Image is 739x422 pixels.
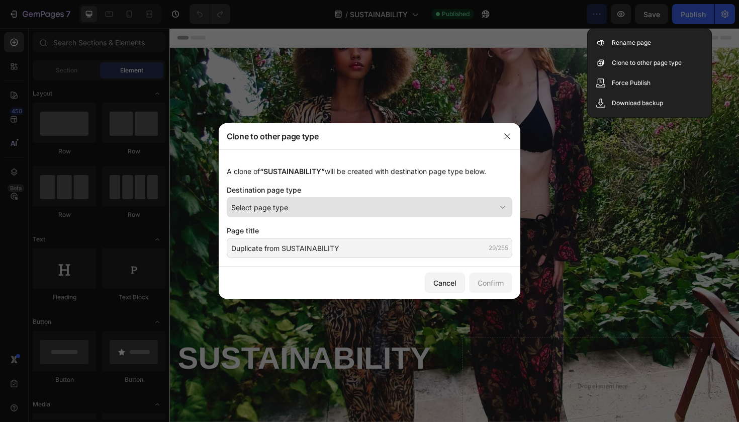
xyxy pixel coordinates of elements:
div: Destination page type [227,185,512,195]
div: A clone of will be created with destination page type below. [227,166,512,177]
div: Drop element here [432,375,486,383]
p: Clone to other page type [612,58,682,68]
button: Select page type [227,197,512,217]
p: Download backup [612,98,663,108]
button: Confirm [469,273,512,293]
p: Force Publish [612,78,651,88]
span: Select page type [231,202,288,213]
p: Rename page [612,38,651,48]
div: Cancel [433,278,456,288]
div: Page title [227,225,512,236]
strong: SUSTAINABILITY [9,331,276,368]
p: Clone to other page type [227,130,318,142]
button: Cancel [425,273,465,293]
div: Confirm [478,278,504,288]
div: 29/255 [489,243,508,252]
span: “SUSTAINABILITY” [260,167,325,176]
